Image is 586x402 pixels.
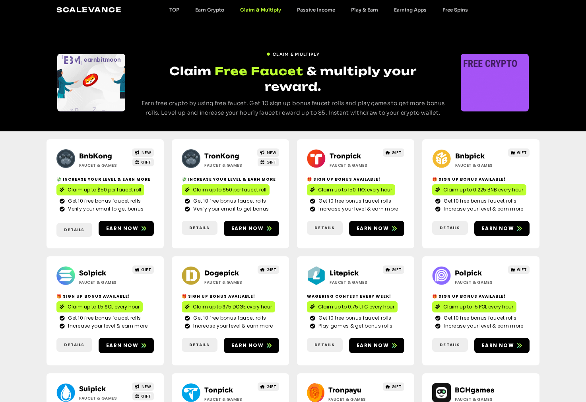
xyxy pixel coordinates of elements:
[182,221,217,235] a: Details
[442,314,516,322] span: Get 10 free bonus faucet rolls
[432,184,526,195] a: Claim up to 0.225 BNB every hour
[161,7,187,13] a: TOP
[79,269,106,277] a: Solpick
[265,64,417,94] span: & multiply your reward.
[307,293,404,299] h2: Wagering contest every week!
[482,225,514,232] span: Earn now
[474,338,530,353] a: Earn now
[99,221,154,236] a: Earn now
[349,221,404,236] a: Earn now
[132,382,154,391] a: NEW
[266,267,276,273] span: GIFT
[455,269,482,277] a: Polpick
[330,162,379,168] h2: Faucet & Games
[307,301,398,312] a: Claim up to 0.75 LTC every hour
[316,322,392,330] span: Play games & get bonus rolls
[169,64,212,78] span: Claim
[330,279,379,285] h2: Faucet & Games
[191,197,266,205] span: Get 10 free bonus faucet rolls
[141,267,151,273] span: GIFT
[141,393,151,399] span: GIFT
[442,205,523,213] span: Increase your level & earn more
[432,176,530,182] h2: 🎁 Sign Up Bonus Available!
[343,7,386,13] a: Play & Earn
[99,338,154,353] a: Earn now
[56,184,144,195] a: Claim up to $50 per faucet roll
[318,186,392,193] span: Claim up to 150 TRX every hour
[224,221,279,236] a: Earn now
[79,385,106,393] a: Suipick
[191,205,269,213] span: Verify your email to get bonus
[383,382,405,391] a: GIFT
[307,221,343,235] a: Details
[142,384,151,390] span: NEW
[132,392,154,400] a: GIFT
[191,322,273,330] span: Increase your level & earn more
[79,279,129,285] h2: Faucet & Games
[189,342,210,348] span: Details
[440,342,460,348] span: Details
[392,150,402,156] span: GIFT
[392,384,402,390] span: GIFT
[328,386,361,394] a: Tronpayu
[182,184,270,195] a: Claim up to $50 per faucet roll
[161,7,476,13] nav: Menu
[474,221,530,236] a: Earn now
[56,301,143,312] a: Claim up to 1.5 SOL every hour
[442,322,523,330] span: Increase your level & earn more
[517,150,527,156] span: GIFT
[386,7,435,13] a: Earning Apps
[56,338,92,352] a: Details
[508,148,530,157] a: GIFT
[266,384,276,390] span: GIFT
[316,205,398,213] span: Increase your level & earn more
[318,303,394,310] span: Claim up to 0.75 LTC every hour
[455,162,505,168] h2: Faucet & Games
[106,342,138,349] span: Earn now
[330,152,361,160] a: Tronpick
[316,197,391,205] span: Get 10 free bonus faucet rolls
[64,342,84,348] span: Details
[357,342,389,349] span: Earn now
[442,197,516,205] span: Get 10 free bonus faucet rolls
[224,338,279,353] a: Earn now
[79,152,112,160] a: BnbKong
[316,314,391,322] span: Get 10 free bonus faucet rolls
[266,159,276,165] span: GIFT
[182,176,279,182] h2: 💸 Increase your level & earn more
[257,148,279,157] a: NEW
[56,6,122,14] a: Scalevance
[231,342,264,349] span: Earn now
[57,54,125,111] div: Slides
[132,265,154,274] a: GIFT
[455,386,495,394] a: BCHgames
[140,99,446,118] p: Earn free crypto by using free faucet. Get 10 sign up bonus faucet rolls and play games to get mo...
[273,51,320,57] span: Claim & Multiply
[432,221,468,235] a: Details
[314,225,335,231] span: Details
[349,338,404,353] a: Earn now
[258,382,279,391] a: GIFT
[232,7,289,13] a: Claim & Multiply
[68,303,140,310] span: Claim up to 1.5 SOL every hour
[204,152,239,160] a: TronKong
[432,301,516,312] a: Claim up to 15 POL every hour
[187,7,232,13] a: Earn Crypto
[64,227,84,233] span: Details
[307,176,404,182] h2: 🎁 Sign Up Bonus Available!
[204,386,233,394] a: Tonpick
[443,303,513,310] span: Claim up to 15 POL every hour
[189,225,210,231] span: Details
[461,54,529,111] div: Slides
[231,225,264,232] span: Earn now
[517,267,527,273] span: GIFT
[79,162,129,168] h2: Faucet & Games
[357,225,389,232] span: Earn now
[314,342,335,348] span: Details
[455,152,485,160] a: Bnbpick
[56,223,92,237] a: Details
[193,186,266,193] span: Claim up to $50 per faucet roll
[68,186,141,193] span: Claim up to $50 per faucet roll
[307,184,395,195] a: Claim up to 150 TRX every hour
[289,7,343,13] a: Passive Income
